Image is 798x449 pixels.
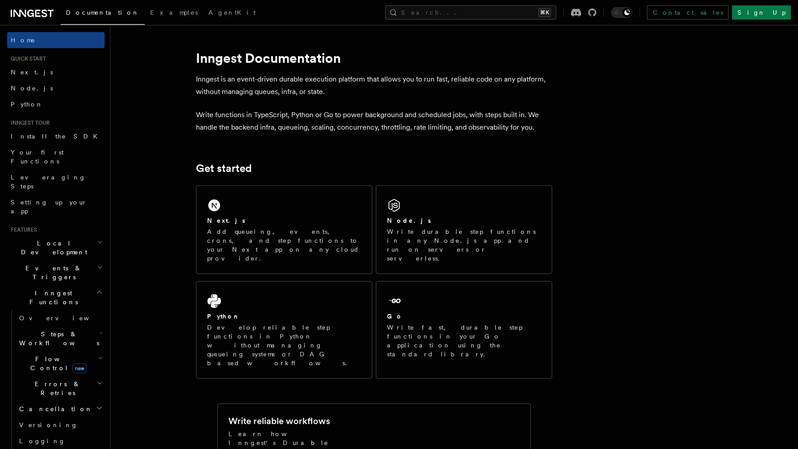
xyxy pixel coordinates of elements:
[7,194,105,219] a: Setting up your app
[538,8,551,17] kbd: ⌘K
[19,421,78,429] span: Versioning
[7,32,105,48] a: Home
[7,239,97,257] span: Local Development
[196,109,552,134] p: Write functions in TypeScript, Python or Go to power background and scheduled jobs, with steps bu...
[7,264,97,282] span: Events & Triggers
[11,69,53,76] span: Next.js
[61,3,145,25] a: Documentation
[16,433,105,449] a: Logging
[196,281,372,379] a: PythonDevelop reliable step functions in Python without managing queueing systems or DAG based wo...
[207,312,240,321] h2: Python
[150,9,198,16] span: Examples
[19,437,65,445] span: Logging
[387,227,541,263] p: Write durable step functions in any Node.js app and run on servers or serverless.
[19,314,111,322] span: Overview
[16,310,105,326] a: Overview
[72,363,87,373] span: new
[7,55,46,62] span: Quick start
[196,162,252,175] a: Get started
[16,404,93,413] span: Cancellation
[16,401,105,417] button: Cancellation
[11,174,86,190] span: Leveraging Steps
[11,149,64,165] span: Your first Functions
[16,380,97,397] span: Errors & Retries
[203,3,261,24] a: AgentKit
[376,281,552,379] a: GoWrite fast, durable step functions in your Go application using the standard library.
[7,169,105,194] a: Leveraging Steps
[207,323,361,367] p: Develop reliable step functions in Python without managing queueing systems or DAG based workflows.
[387,312,403,321] h2: Go
[7,128,105,144] a: Install the SDK
[376,185,552,274] a: Node.jsWrite durable step functions in any Node.js app and run on servers or serverless.
[196,73,552,98] p: Inngest is an event-driven durable execution platform that allows you to run fast, reliable code ...
[7,235,105,260] button: Local Development
[611,7,632,18] button: Toggle dark mode
[16,330,99,347] span: Steps & Workflows
[385,5,556,20] button: Search...⌘K
[11,85,53,92] span: Node.js
[11,36,36,45] span: Home
[196,50,552,66] h1: Inngest Documentation
[11,101,43,108] span: Python
[66,9,139,16] span: Documentation
[16,376,105,401] button: Errors & Retries
[196,185,372,274] a: Next.jsAdd queueing, events, crons, and step functions to your Next app on any cloud provider.
[16,417,105,433] a: Versioning
[11,133,103,140] span: Install the SDK
[16,351,105,376] button: Flow Controlnew
[7,285,105,310] button: Inngest Functions
[387,216,431,225] h2: Node.js
[387,323,541,359] p: Write fast, durable step functions in your Go application using the standard library.
[7,310,105,449] div: Inngest Functions
[207,216,245,225] h2: Next.js
[207,227,361,263] p: Add queueing, events, crons, and step functions to your Next app on any cloud provider.
[7,289,96,306] span: Inngest Functions
[16,326,105,351] button: Steps & Workflows
[7,80,105,96] a: Node.js
[7,260,105,285] button: Events & Triggers
[7,119,50,127] span: Inngest tour
[7,64,105,80] a: Next.js
[7,96,105,112] a: Python
[228,415,330,427] h2: Write reliable workflows
[732,5,791,20] a: Sign Up
[145,3,203,24] a: Examples
[7,144,105,169] a: Your first Functions
[16,355,98,372] span: Flow Control
[647,5,729,20] a: Contact sales
[208,9,256,16] span: AgentKit
[11,199,87,215] span: Setting up your app
[7,226,37,233] span: Features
